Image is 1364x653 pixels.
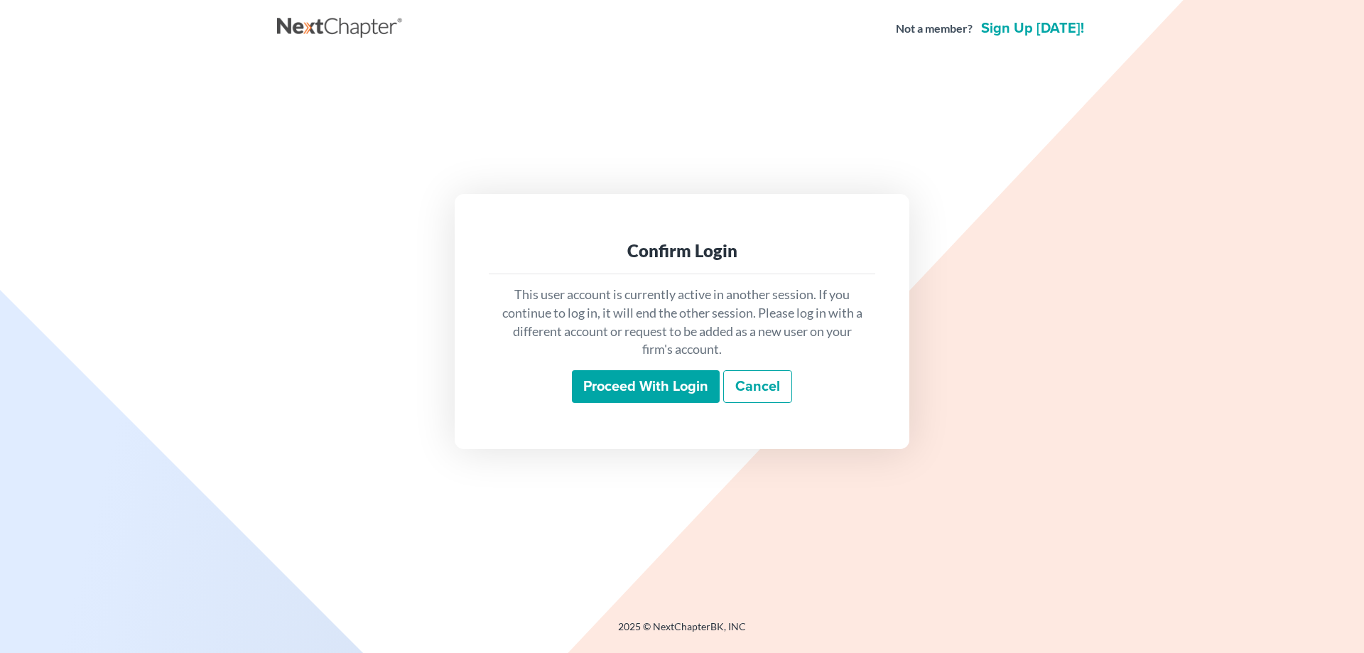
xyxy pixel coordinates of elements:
[500,239,864,262] div: Confirm Login
[723,370,792,403] a: Cancel
[500,286,864,359] p: This user account is currently active in another session. If you continue to log in, it will end ...
[277,620,1087,645] div: 2025 © NextChapterBK, INC
[978,21,1087,36] a: Sign up [DATE]!
[896,21,973,37] strong: Not a member?
[572,370,720,403] input: Proceed with login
